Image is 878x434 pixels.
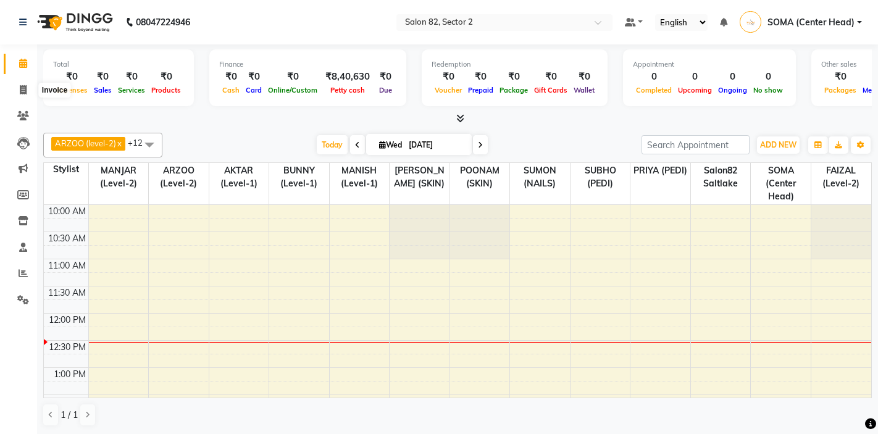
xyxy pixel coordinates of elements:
[44,163,88,176] div: Stylist
[432,59,598,70] div: Redemption
[53,70,91,84] div: ₹0
[390,163,449,191] span: [PERSON_NAME] (SKIN)
[128,138,152,148] span: +12
[811,163,871,191] span: FAIZAL (level-2)
[450,163,510,191] span: POONAM (SKIN)
[327,86,368,94] span: Petty cash
[531,86,571,94] span: Gift Cards
[91,70,115,84] div: ₹0
[821,70,859,84] div: ₹0
[376,86,395,94] span: Due
[675,86,715,94] span: Upcoming
[750,70,786,84] div: 0
[317,135,348,154] span: Today
[432,86,465,94] span: Voucher
[219,86,243,94] span: Cash
[633,59,786,70] div: Appointment
[243,70,265,84] div: ₹0
[633,70,675,84] div: 0
[405,136,467,154] input: 2025-09-03
[376,140,405,149] span: Wed
[219,70,243,84] div: ₹0
[243,86,265,94] span: Card
[531,70,571,84] div: ₹0
[209,163,269,191] span: AKTAR (level-1)
[265,86,320,94] span: Online/Custom
[61,409,78,422] span: 1 / 1
[715,86,750,94] span: Ongoing
[51,395,88,408] div: 1:30 PM
[675,70,715,84] div: 0
[115,70,148,84] div: ₹0
[330,163,390,191] span: MANISH (level-1)
[46,259,88,272] div: 11:00 AM
[571,70,598,84] div: ₹0
[432,70,465,84] div: ₹0
[115,86,148,94] span: Services
[465,70,496,84] div: ₹0
[46,205,88,218] div: 10:00 AM
[46,314,88,327] div: 12:00 PM
[148,70,184,84] div: ₹0
[55,138,116,148] span: ARZOO (level-2)
[51,368,88,381] div: 1:00 PM
[740,11,761,33] img: SOMA (Center Head)
[496,70,531,84] div: ₹0
[148,86,184,94] span: Products
[53,59,184,70] div: Total
[269,163,329,191] span: BUNNY (level-1)
[767,16,855,29] span: SOMA (Center Head)
[136,5,190,40] b: 08047224946
[375,70,396,84] div: ₹0
[46,286,88,299] div: 11:30 AM
[46,232,88,245] div: 10:30 AM
[496,86,531,94] span: Package
[760,140,796,149] span: ADD NEW
[116,138,122,148] a: x
[571,163,630,191] span: SUBHO (PEDI)
[219,59,396,70] div: Finance
[149,163,209,191] span: ARZOO (level-2)
[465,86,496,94] span: Prepaid
[715,70,750,84] div: 0
[691,163,751,191] span: Salon82 saltlake
[39,83,70,98] div: Invoice
[630,163,690,178] span: PRIYA (PEDI)
[265,70,320,84] div: ₹0
[571,86,598,94] span: Wallet
[91,86,115,94] span: Sales
[633,86,675,94] span: Completed
[89,163,149,191] span: MANJAR (Level-2)
[750,86,786,94] span: No show
[320,70,375,84] div: ₹8,40,630
[751,163,811,204] span: SOMA (Center Head)
[46,341,88,354] div: 12:30 PM
[642,135,750,154] input: Search Appointment
[510,163,570,191] span: SUMON (NAILS)
[757,136,800,154] button: ADD NEW
[821,86,859,94] span: Packages
[31,5,116,40] img: logo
